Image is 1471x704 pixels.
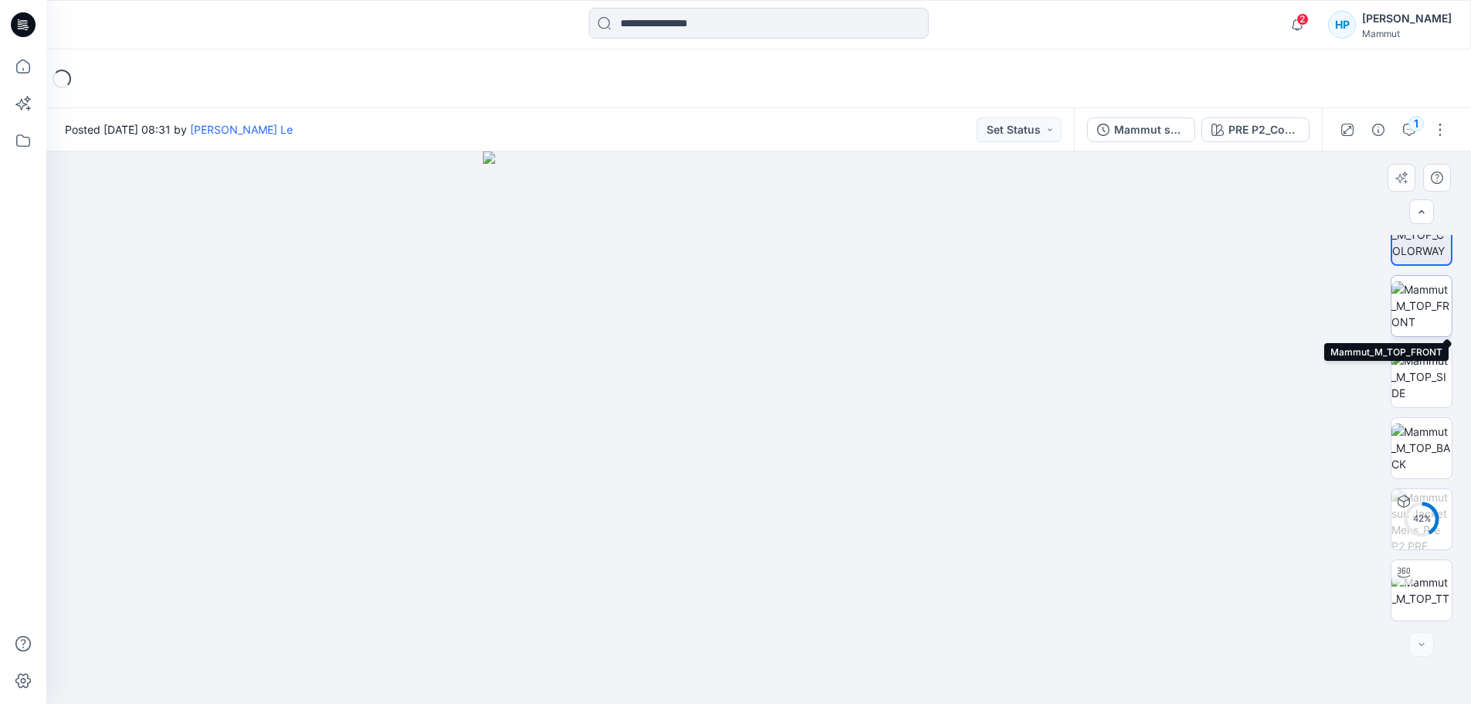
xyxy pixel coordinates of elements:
div: [PERSON_NAME] [1362,9,1452,28]
div: 42 % [1403,512,1440,525]
button: 1 [1397,117,1422,142]
img: Mammut_M_TOP_FRONT [1391,281,1452,330]
div: Mammut sun Jacket Mens_Pre P2 [1114,121,1185,138]
img: Mammut_M_TOP_SIDE [1391,352,1452,401]
img: eyJhbGciOiJIUzI1NiIsImtpZCI6IjAiLCJzbHQiOiJzZXMiLCJ0eXAiOiJKV1QifQ.eyJkYXRhIjp7InR5cGUiOiJzdG9yYW... [483,151,1035,704]
span: Posted [DATE] 08:31 by [65,121,293,138]
div: Mammut [1362,28,1452,39]
button: Details [1366,117,1391,142]
button: PRE P2_Comment [1201,117,1310,142]
img: Mammut_M_TOP_COLORWAY [1392,210,1451,259]
a: [PERSON_NAME] Le [190,123,293,136]
img: Mammut_M_TOP_TT [1391,574,1452,607]
img: Mammut sun Jacket Mens_Pre P2 PRE P2_Comment [1391,489,1452,549]
div: HP [1328,11,1356,39]
button: Mammut sun Jacket Mens_Pre P2 [1087,117,1195,142]
span: 2 [1296,13,1309,26]
div: PRE P2_Comment [1228,121,1299,138]
img: Mammut_M_TOP_BACK [1391,423,1452,472]
div: 1 [1408,116,1424,131]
